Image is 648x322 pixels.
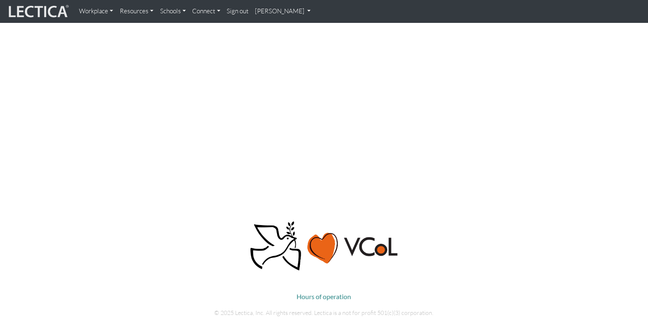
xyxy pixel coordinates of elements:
a: Connect [189,3,224,20]
img: Peace, love, VCoL [248,220,400,272]
a: Hours of operation [297,293,351,301]
a: Schools [157,3,189,20]
p: © 2025 Lectica, Inc. All rights reserved. Lectica is a not for profit 501(c)(3) corporation. [93,309,555,318]
a: Sign out [224,3,252,20]
img: lecticalive [7,4,69,20]
a: [PERSON_NAME] [252,3,314,20]
a: Resources [116,3,157,20]
a: Workplace [76,3,116,20]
